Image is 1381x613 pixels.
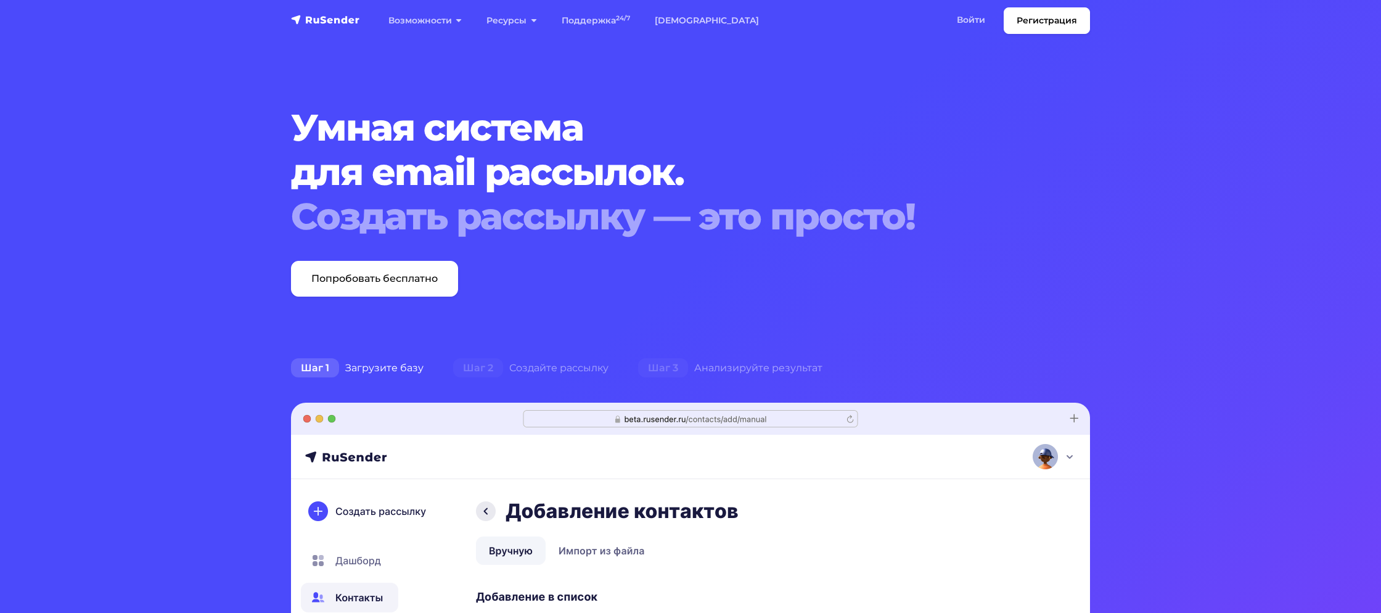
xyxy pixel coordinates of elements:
a: Возможности [376,8,474,33]
img: RuSender [291,14,360,26]
h1: Умная система для email рассылок. [291,105,1022,239]
div: Анализируйте результат [623,356,837,381]
a: Войти [945,7,998,33]
a: Поддержка24/7 [549,8,642,33]
div: Загрузите базу [276,356,438,381]
a: Ресурсы [474,8,549,33]
a: Регистрация [1004,7,1090,34]
span: Шаг 2 [453,358,503,378]
span: Шаг 3 [638,358,688,378]
div: Создать рассылку — это просто! [291,194,1022,239]
a: [DEMOGRAPHIC_DATA] [642,8,771,33]
sup: 24/7 [616,14,630,22]
span: Шаг 1 [291,358,339,378]
a: Попробовать бесплатно [291,261,458,297]
div: Создайте рассылку [438,356,623,381]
